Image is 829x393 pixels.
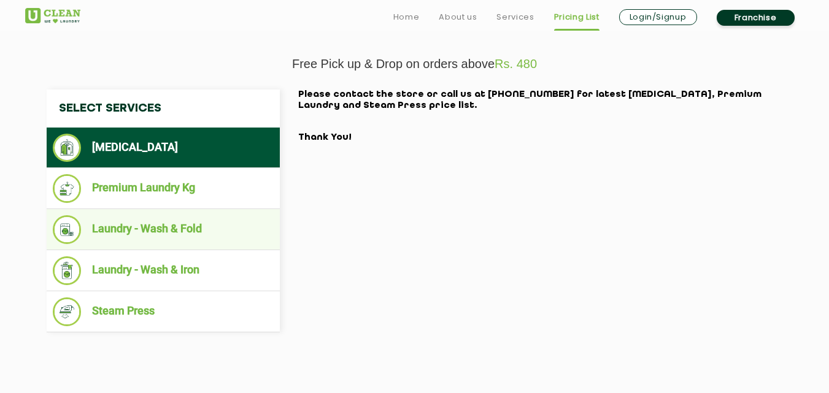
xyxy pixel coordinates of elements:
[53,256,82,285] img: Laundry - Wash & Iron
[25,8,80,23] img: UClean Laundry and Dry Cleaning
[53,256,274,285] li: Laundry - Wash & Iron
[53,134,274,162] li: [MEDICAL_DATA]
[393,10,420,25] a: Home
[53,174,82,203] img: Premium Laundry Kg
[554,10,600,25] a: Pricing List
[495,57,537,71] span: Rs. 480
[619,9,697,25] a: Login/Signup
[53,215,82,244] img: Laundry - Wash & Fold
[53,174,274,203] li: Premium Laundry Kg
[47,90,280,128] h4: Select Services
[53,134,82,162] img: Dry Cleaning
[53,215,274,244] li: Laundry - Wash & Fold
[496,10,534,25] a: Services
[717,10,795,26] a: Franchise
[53,297,82,326] img: Steam Press
[53,297,274,326] li: Steam Press
[25,57,804,71] p: Free Pick up & Drop on orders above
[298,90,783,143] h2: Please contact the store or call us at [PHONE_NUMBER] for latest [MEDICAL_DATA], Premium Laundry ...
[439,10,477,25] a: About us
